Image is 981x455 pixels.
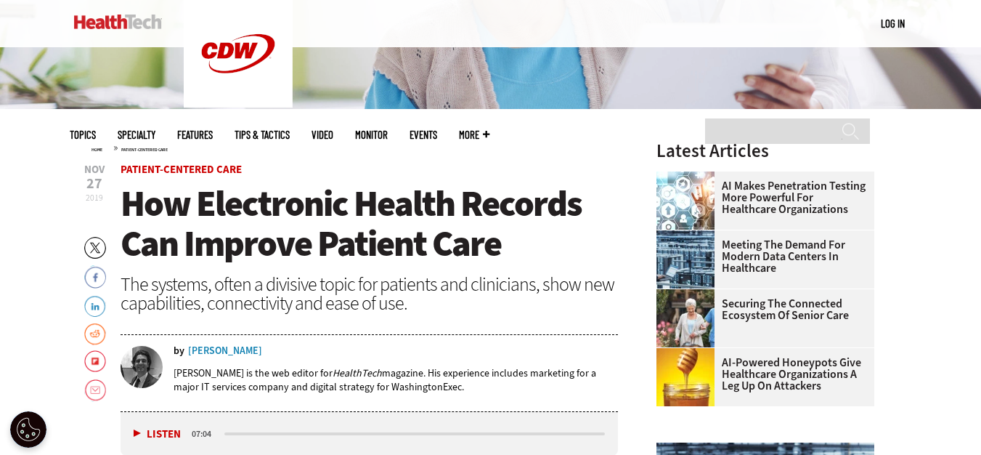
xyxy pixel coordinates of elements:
h3: Latest Articles [656,142,874,160]
div: duration [190,427,222,440]
em: HealthTech [333,366,382,380]
button: Open Preferences [10,411,46,448]
a: Securing the Connected Ecosystem of Senior Care [656,298,866,321]
a: AI Makes Penetration Testing More Powerful for Healthcare Organizations [656,180,866,215]
span: Topics [70,129,96,140]
img: Healthcare and hacking concept [656,172,715,230]
span: More [459,129,489,140]
a: Meeting the Demand for Modern Data Centers in Healthcare [656,239,866,274]
div: The systems, often a divisive topic for patients and clinicians, show new capabilities, connectiv... [121,275,619,313]
a: MonITor [355,129,388,140]
a: Tips & Tactics [235,129,290,140]
a: [PERSON_NAME] [188,346,262,356]
span: by [174,346,184,356]
img: engineer with laptop overlooking data center [656,230,715,289]
img: jar of honey with a honey dipper [656,348,715,406]
button: Listen [134,429,181,440]
a: Events [410,129,437,140]
span: 27 [84,177,105,191]
a: Log in [881,17,905,30]
a: Features [177,129,213,140]
a: engineer with laptop overlooking data center [656,230,722,242]
a: Patient-Centered Care [121,162,242,177]
a: CDW [184,96,293,111]
span: Specialty [118,129,155,140]
a: jar of honey with a honey dipper [656,348,722,360]
span: 2019 [86,192,103,204]
a: Healthcare and hacking concept [656,172,722,183]
span: Nov [84,164,105,175]
div: Cookie Settings [10,411,46,448]
div: User menu [881,16,905,31]
p: [PERSON_NAME] is the web editor for magazine. His experience includes marketing for a major IT se... [174,366,619,394]
img: Andrew Steger [121,346,163,388]
span: How Electronic Health Records Can Improve Patient Care [121,180,582,267]
a: nurse walks with senior woman through a garden [656,289,722,301]
img: nurse walks with senior woman through a garden [656,289,715,347]
a: Video [312,129,333,140]
a: AI-Powered Honeypots Give Healthcare Organizations a Leg Up on Attackers [656,357,866,392]
img: Home [74,15,162,29]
